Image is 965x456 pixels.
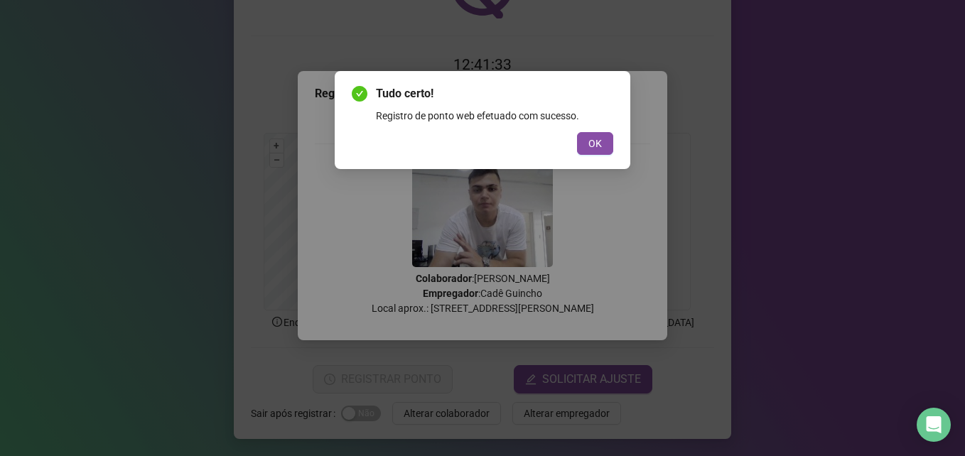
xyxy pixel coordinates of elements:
button: OK [577,132,613,155]
span: check-circle [352,86,367,102]
div: Open Intercom Messenger [917,408,951,442]
div: Registro de ponto web efetuado com sucesso. [376,108,613,124]
span: Tudo certo! [376,85,613,102]
span: OK [588,136,602,151]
